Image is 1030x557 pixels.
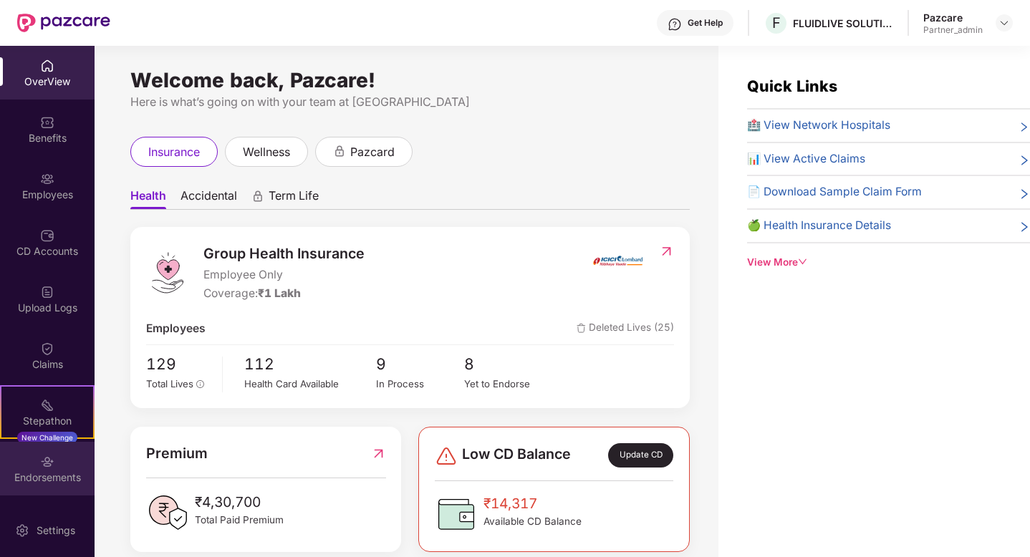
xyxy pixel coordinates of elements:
span: Deleted Lives (25) [577,320,674,338]
div: FLUIDLIVE SOLUTIONS [793,16,893,30]
div: Coverage: [203,285,365,303]
span: 🏥 View Network Hospitals [747,117,890,135]
span: right [1019,120,1030,135]
img: svg+xml;base64,PHN2ZyBpZD0iRW1wbG95ZWVzIiB4bWxucz0iaHR0cDovL3d3dy53My5vcmcvMjAwMC9zdmciIHdpZHRoPS... [40,172,54,186]
div: View More [747,255,1030,270]
span: right [1019,186,1030,201]
div: animation [251,190,264,203]
img: svg+xml;base64,PHN2ZyBpZD0iQmVuZWZpdHMiIHhtbG5zPSJodHRwOi8vd3d3LnczLm9yZy8yMDAwL3N2ZyIgd2lkdGg9Ij... [40,115,54,130]
span: 129 [146,352,212,376]
div: Pazcare [923,11,983,24]
span: Accidental [181,188,237,209]
span: Low CD Balance [462,443,571,468]
img: New Pazcare Logo [17,14,110,32]
div: Yet to Endorse [464,377,552,392]
span: 8 [464,352,552,376]
span: info-circle [196,380,205,389]
span: 🍏 Health Insurance Details [747,217,891,235]
img: svg+xml;base64,PHN2ZyB4bWxucz0iaHR0cDovL3d3dy53My5vcmcvMjAwMC9zdmciIHdpZHRoPSIyMSIgaGVpZ2h0PSIyMC... [40,398,54,412]
span: Available CD Balance [483,514,582,529]
span: Employee Only [203,266,365,284]
img: svg+xml;base64,PHN2ZyBpZD0iSGVscC0zMngzMiIgeG1sbnM9Imh0dHA6Ly93d3cudzMub3JnLzIwMDAvc3ZnIiB3aWR0aD... [668,17,682,32]
img: svg+xml;base64,PHN2ZyBpZD0iU2V0dGluZy0yMHgyMCIgeG1sbnM9Imh0dHA6Ly93d3cudzMub3JnLzIwMDAvc3ZnIiB3aW... [15,523,29,538]
div: animation [333,145,346,158]
span: 112 [244,352,376,376]
span: F [772,14,781,32]
span: Group Health Insurance [203,243,365,265]
img: svg+xml;base64,PHN2ZyBpZD0iRW5kb3JzZW1lbnRzIiB4bWxucz0iaHR0cDovL3d3dy53My5vcmcvMjAwMC9zdmciIHdpZH... [40,455,54,469]
span: ₹14,317 [483,493,582,514]
span: Term Life [269,188,319,209]
div: Health Card Available [244,377,376,392]
span: 📄 Download Sample Claim Form [747,183,922,201]
img: RedirectIcon [659,244,674,258]
div: Update CD [608,443,673,468]
span: Premium [146,442,208,465]
span: ₹4,30,700 [195,491,284,513]
div: In Process [376,377,464,392]
span: down [798,257,808,267]
div: Stepathon [1,414,93,428]
span: wellness [243,143,290,161]
div: Get Help [688,17,723,29]
img: CDBalanceIcon [435,493,478,536]
img: svg+xml;base64,PHN2ZyBpZD0iQ0RfQWNjb3VudHMiIGRhdGEtbmFtZT0iQ0QgQWNjb3VudHMiIHhtbG5zPSJodHRwOi8vd3... [40,228,54,243]
span: Health [130,188,166,209]
span: right [1019,153,1030,168]
span: ₹1 Lakh [258,286,301,300]
img: insurerIcon [591,243,645,278]
span: pazcard [350,143,395,161]
span: Total Lives [146,378,193,389]
span: right [1019,220,1030,235]
span: Employees [146,320,206,338]
span: insurance [148,143,200,161]
img: svg+xml;base64,PHN2ZyBpZD0iQ2xhaW0iIHhtbG5zPSJodHRwOi8vd3d3LnczLm9yZy8yMDAwL3N2ZyIgd2lkdGg9IjIwIi... [40,342,54,356]
img: RedirectIcon [371,442,386,465]
span: 📊 View Active Claims [747,150,865,168]
div: Settings [32,523,80,538]
img: svg+xml;base64,PHN2ZyBpZD0iSG9tZSIgeG1sbnM9Imh0dHA6Ly93d3cudzMub3JnLzIwMDAvc3ZnIiB3aWR0aD0iMjAiIG... [40,59,54,73]
img: PaidPremiumIcon [146,491,189,534]
div: Partner_admin [923,24,983,36]
div: Welcome back, Pazcare! [130,74,690,86]
img: svg+xml;base64,PHN2ZyBpZD0iVXBsb2FkX0xvZ3MiIGRhdGEtbmFtZT0iVXBsb2FkIExvZ3MiIHhtbG5zPSJodHRwOi8vd3... [40,285,54,299]
img: logo [146,251,189,294]
img: svg+xml;base64,PHN2ZyBpZD0iRGFuZ2VyLTMyeDMyIiB4bWxucz0iaHR0cDovL3d3dy53My5vcmcvMjAwMC9zdmciIHdpZH... [435,445,458,468]
span: Total Paid Premium [195,513,284,528]
div: New Challenge [17,432,77,443]
div: Here is what’s going on with your team at [GEOGRAPHIC_DATA] [130,93,690,111]
img: svg+xml;base64,PHN2ZyBpZD0iRHJvcGRvd24tMzJ4MzIiIHhtbG5zPSJodHRwOi8vd3d3LnczLm9yZy8yMDAwL3N2ZyIgd2... [998,17,1010,29]
span: Quick Links [747,77,837,95]
img: deleteIcon [577,324,586,333]
span: 9 [376,352,464,376]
